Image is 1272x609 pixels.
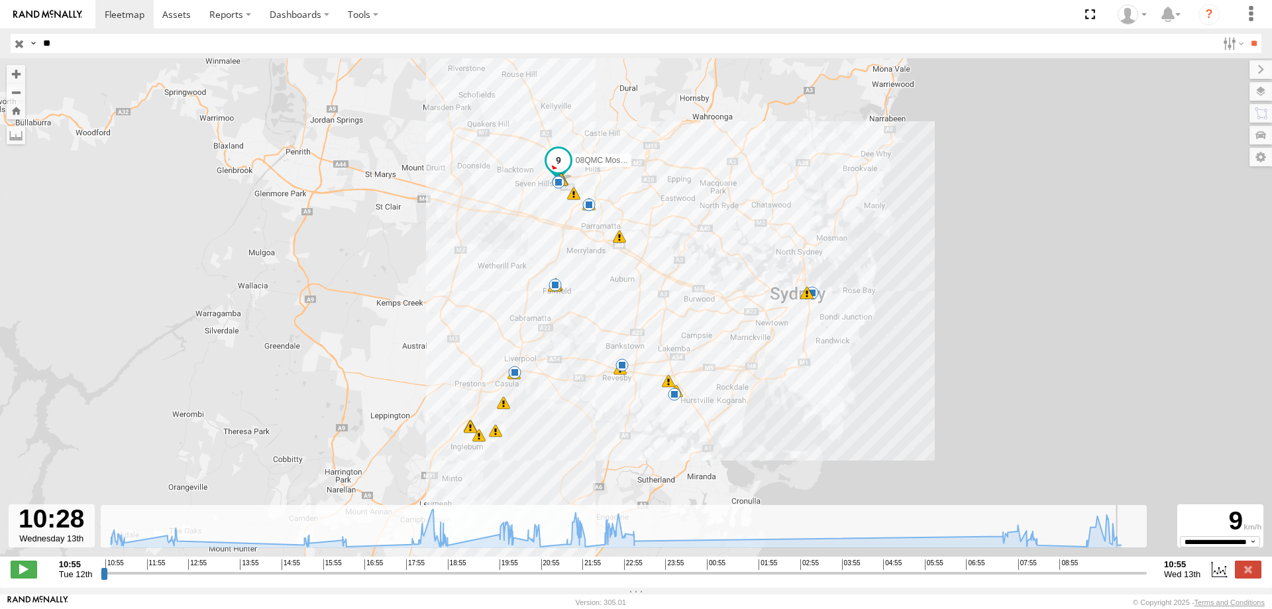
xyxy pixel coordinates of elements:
[842,559,861,570] span: 03:55
[1018,559,1037,570] span: 07:55
[448,559,466,570] span: 18:55
[1164,559,1200,569] strong: 10:55
[1059,559,1078,570] span: 08:55
[240,559,258,570] span: 13:55
[613,362,627,375] div: 16
[1179,506,1261,536] div: 9
[59,569,93,579] span: Tue 12th Aug 2025
[1235,561,1261,578] label: Close
[7,101,25,119] button: Zoom Home
[13,10,82,19] img: rand-logo.svg
[323,559,342,570] span: 15:55
[282,559,300,570] span: 14:55
[966,559,984,570] span: 06:55
[624,559,643,570] span: 22:55
[582,559,601,570] span: 21:55
[707,559,725,570] span: 00:55
[28,34,38,53] label: Search Query
[1113,5,1151,25] div: Muhammad Salman
[1218,34,1246,53] label: Search Filter Options
[576,155,633,164] span: 08QMC Mostafa
[7,596,68,609] a: Visit our Website
[7,83,25,101] button: Zoom out
[406,559,425,570] span: 17:55
[541,559,560,570] span: 20:55
[105,559,124,570] span: 10:55
[1249,148,1272,166] label: Map Settings
[576,598,626,606] div: Version: 305.01
[147,559,166,570] span: 11:55
[7,65,25,83] button: Zoom in
[188,559,207,570] span: 12:55
[1194,598,1265,606] a: Terms and Conditions
[759,559,777,570] span: 01:55
[665,559,684,570] span: 23:55
[364,559,383,570] span: 16:55
[1133,598,1265,606] div: © Copyright 2025 -
[1198,4,1220,25] i: ?
[883,559,902,570] span: 04:55
[1164,569,1200,579] span: Wed 13th Aug 2025
[11,561,37,578] label: Play/Stop
[59,559,93,569] strong: 10:55
[800,286,814,300] div: 9
[7,126,25,144] label: Measure
[500,559,518,570] span: 19:55
[800,559,819,570] span: 02:55
[925,559,943,570] span: 05:55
